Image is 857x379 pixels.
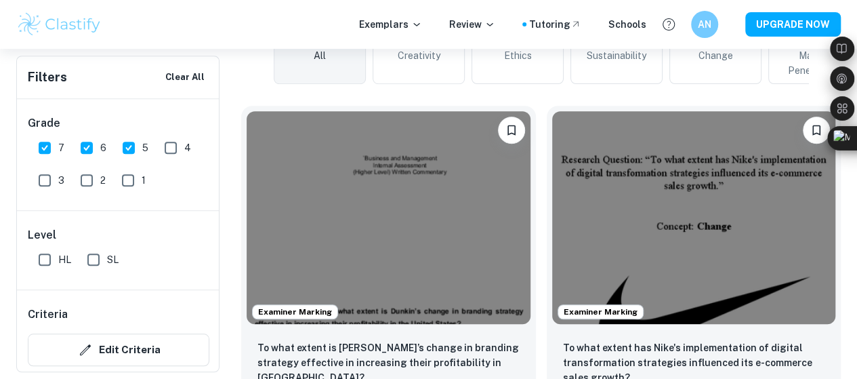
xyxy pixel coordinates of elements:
h6: AN [697,17,713,32]
span: All [314,48,326,63]
span: 3 [58,173,64,188]
img: Business and Management IA example thumbnail: To what extent has Nike's implementation [552,111,836,324]
p: Exemplars [359,17,422,32]
span: 7 [58,140,64,155]
a: Schools [608,17,646,32]
button: Clear All [162,67,208,87]
span: Sustainability [587,48,646,63]
button: Bookmark [803,117,830,144]
span: SL [107,252,119,267]
button: Bookmark [498,117,525,144]
h6: Level [28,227,209,243]
span: 2 [100,173,106,188]
button: AN [691,11,718,38]
span: Change [698,48,733,63]
span: Creativity [398,48,440,63]
h6: Criteria [28,306,68,323]
a: Tutoring [529,17,581,32]
span: 5 [142,140,148,155]
span: HL [58,252,71,267]
span: Market Penetration [774,48,854,78]
img: Clastify logo [16,11,102,38]
h6: Filters [28,68,67,87]
span: 4 [184,140,191,155]
h6: Grade [28,115,209,132]
button: UPGRADE NOW [745,12,841,37]
span: 6 [100,140,106,155]
span: 1 [142,173,146,188]
span: Ethics [504,48,532,63]
span: Examiner Marking [558,306,643,318]
button: Help and Feedback [657,13,680,36]
span: Examiner Marking [253,306,337,318]
p: Review [449,17,495,32]
button: Edit Criteria [28,334,209,366]
img: Business and Management IA example thumbnail: To what extent is Dunkin’s change in bra [247,111,530,324]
